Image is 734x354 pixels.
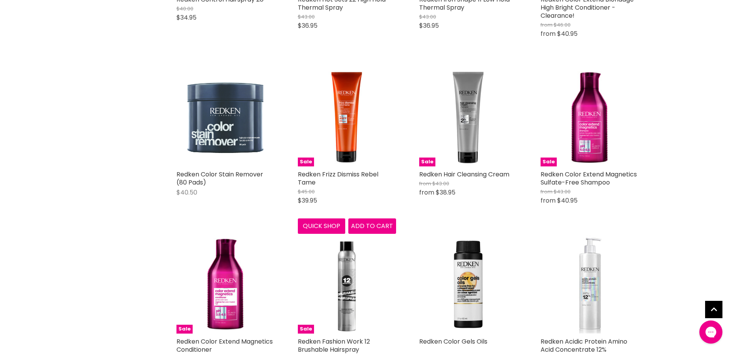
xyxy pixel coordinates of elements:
[557,196,578,205] span: $40.95
[541,68,639,166] img: Redken Color Extend Magnetics Sulfate-Free Shampoo
[176,68,275,166] img: Redken Color Stain Remover (80 Pads)
[554,21,571,29] span: $46.00
[419,13,436,20] span: $43.00
[298,158,314,166] span: Sale
[176,325,193,334] span: Sale
[298,196,317,205] span: $39.95
[298,170,378,187] a: Redken Frizz Dismiss Rebel Tame
[419,68,517,166] a: Redken Hair Cleansing CreamSale
[541,29,556,38] span: from
[351,221,393,230] span: Add to cart
[298,21,317,30] span: $36.95
[541,235,639,334] img: Redken Acidic Protein Amino Acid Concentrate 12%
[419,21,439,30] span: $36.95
[436,188,455,197] span: $38.95
[419,337,487,346] a: Redken Color Gels Oils
[419,235,517,334] img: Redken Color Gels Oils
[695,318,726,346] iframe: Gorgias live chat messenger
[298,68,396,166] a: Redken Frizz Dismiss Rebel TameSale
[541,337,627,354] a: Redken Acidic Protein Amino Acid Concentrate 12%
[298,337,370,354] a: Redken Fashion Work 12 Brushable Hairspray
[554,188,571,195] span: $43.00
[419,158,435,166] span: Sale
[541,21,553,29] span: from
[348,218,396,234] button: Add to cart
[298,13,315,20] span: $43.00
[541,158,557,166] span: Sale
[419,188,434,197] span: from
[557,29,578,38] span: $40.95
[298,235,396,334] a: Redken Fashion Work 12 Brushable HairspraySale
[419,180,431,187] span: from
[176,235,275,334] a: Redken Color Extend Magnetics ConditionerSale
[176,188,197,197] span: $40.50
[419,68,517,166] img: Redken Hair Cleansing Cream
[541,170,637,187] a: Redken Color Extend Magnetics Sulfate-Free Shampoo
[176,13,197,22] span: $34.95
[176,5,193,12] span: $40.00
[298,188,315,195] span: $45.00
[541,196,556,205] span: from
[176,170,263,187] a: Redken Color Stain Remover (80 Pads)
[298,218,346,234] button: Quick shop
[541,188,553,195] span: from
[176,337,273,354] a: Redken Color Extend Magnetics Conditioner
[298,235,396,334] img: Redken Fashion Work 12 Brushable Hairspray
[541,68,639,166] a: Redken Color Extend Magnetics Sulfate-Free ShampooSale
[419,170,509,179] a: Redken Hair Cleansing Cream
[432,180,449,187] span: $43.00
[298,325,314,334] span: Sale
[298,68,396,166] img: Redken Frizz Dismiss Rebel Tame
[176,235,275,334] img: Redken Color Extend Magnetics Conditioner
